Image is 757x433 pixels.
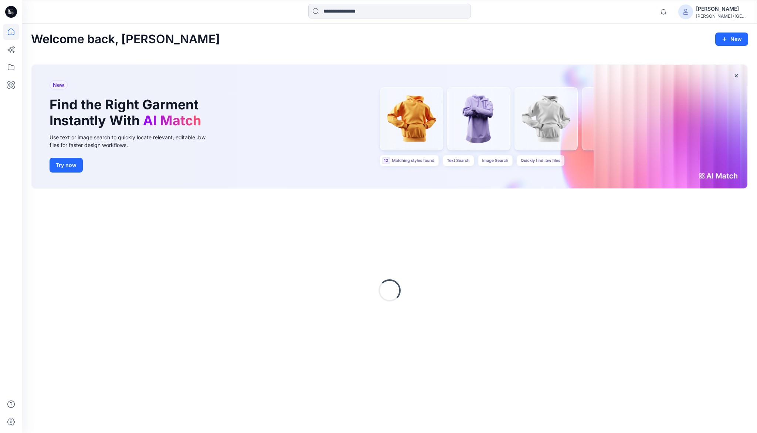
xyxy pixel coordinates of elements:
[53,81,64,89] span: New
[31,33,220,46] h2: Welcome back, [PERSON_NAME]
[696,13,748,19] div: [PERSON_NAME] ([GEOGRAPHIC_DATA]) Exp...
[715,33,748,46] button: New
[50,97,205,129] h1: Find the Right Garment Instantly With
[683,9,689,15] svg: avatar
[50,158,83,173] button: Try now
[143,112,201,129] span: AI Match
[50,133,216,149] div: Use text or image search to quickly locate relevant, editable .bw files for faster design workflows.
[696,4,748,13] div: [PERSON_NAME]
